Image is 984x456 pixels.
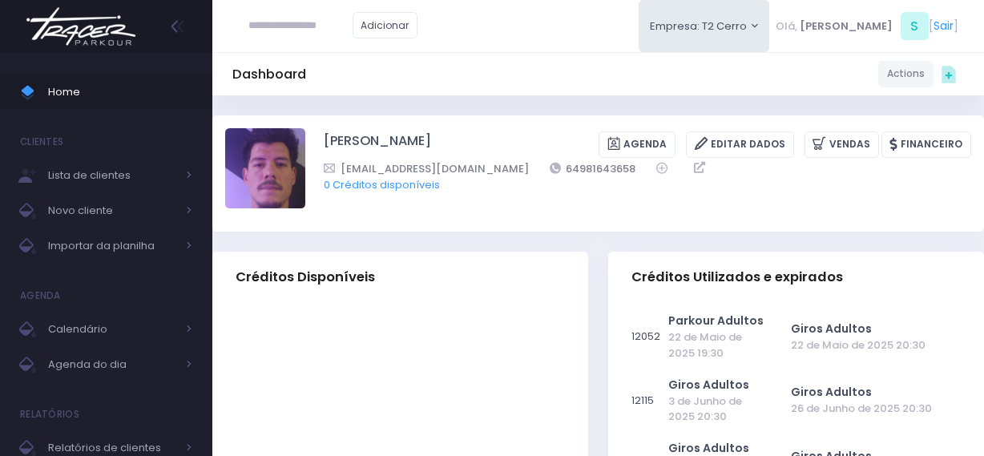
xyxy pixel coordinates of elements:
a: Adicionar [353,12,418,38]
span: 3 de Junho de 2025 20:30 [668,393,768,425]
span: Home [48,82,192,103]
h4: Clientes [20,126,63,158]
span: 22 de Maio de 2025 20:30 [791,337,953,353]
td: 12052 [631,305,668,369]
h4: Relatórios [20,398,79,430]
span: Agenda do dia [48,354,176,375]
a: [EMAIL_ADDRESS][DOMAIN_NAME] [324,160,529,177]
div: [ ] [769,8,964,44]
span: Giros Adultos [791,321,872,337]
img: Douglas Guerra [225,128,305,208]
h4: Agenda [20,280,61,312]
span: 26 de Junho de 2025 20:30 [791,401,953,417]
span: Novo cliente [48,200,176,221]
a: Sair [934,18,954,34]
td: 12115 [631,369,668,433]
span: S [901,12,929,40]
span: Parkour Adultos [668,313,764,329]
a: [PERSON_NAME] [324,131,431,158]
a: Agenda [599,131,675,158]
span: Giros Adultos [668,440,749,456]
span: Créditos Utilizados e expirados [631,269,843,285]
span: Giros Adultos [791,384,872,400]
a: 64981643658 [550,160,636,177]
span: Olá, [776,18,797,34]
span: Lista de clientes [48,165,176,186]
span: [PERSON_NAME] [800,18,893,34]
h5: Dashboard [232,67,306,83]
span: Calendário [48,319,176,340]
a: 0 Créditos disponíveis [324,177,440,192]
span: 22 de Maio de 2025 19:30 [668,329,768,361]
a: Actions [878,61,934,87]
a: Financeiro [881,131,971,158]
span: Importar da planilha [48,236,176,256]
span: Giros Adultos [668,377,749,393]
span: Créditos Disponíveis [236,269,375,285]
a: Editar Dados [686,131,794,158]
a: Vendas [805,131,879,158]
